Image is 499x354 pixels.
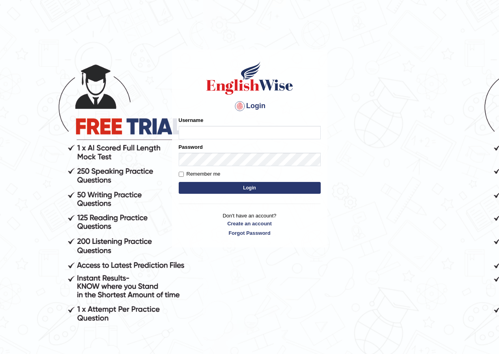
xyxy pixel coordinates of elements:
[179,212,321,236] p: Don't have an account?
[179,172,184,177] input: Remember me
[205,60,295,96] img: Logo of English Wise sign in for intelligent practice with AI
[179,220,321,227] a: Create an account
[179,170,221,178] label: Remember me
[179,229,321,237] a: Forgot Password
[179,116,204,124] label: Username
[179,182,321,194] button: Login
[179,100,321,112] h4: Login
[179,143,203,151] label: Password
